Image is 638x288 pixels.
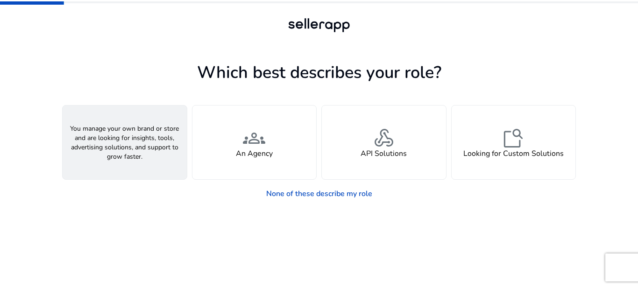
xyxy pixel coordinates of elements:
h1: Which best describes your role? [62,63,576,83]
span: feature_search [502,127,525,149]
button: feature_searchLooking for Custom Solutions [451,105,576,180]
span: webhook [373,127,395,149]
button: webhookAPI Solutions [321,105,447,180]
button: groupsAn Agency [192,105,317,180]
h4: Looking for Custom Solutions [463,149,564,158]
h4: An Agency [236,149,273,158]
button: You manage your own brand or store and are looking for insights, tools, advertising solutions, an... [62,105,187,180]
span: groups [243,127,265,149]
h4: API Solutions [361,149,407,158]
a: None of these describe my role [259,184,380,203]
